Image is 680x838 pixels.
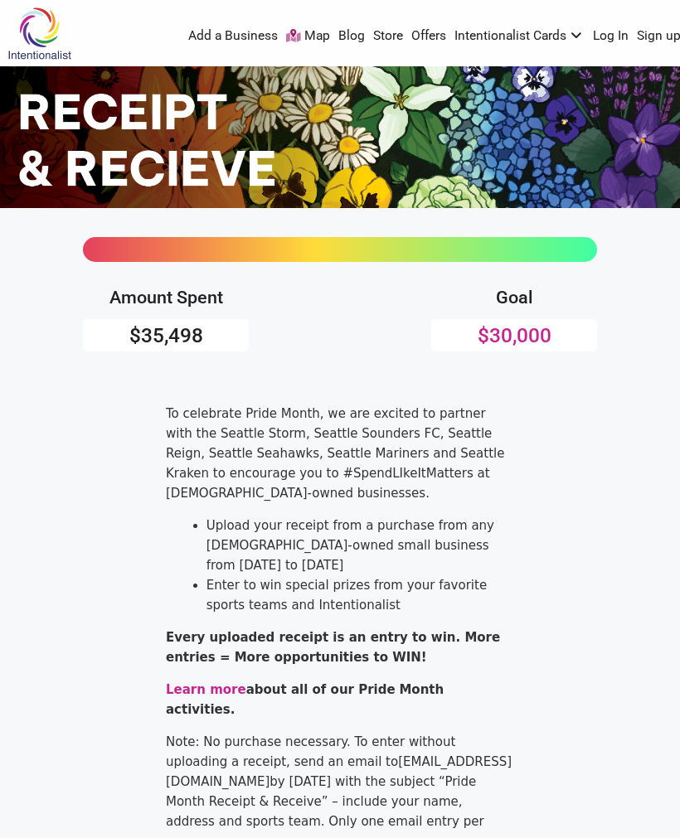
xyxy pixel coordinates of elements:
a: Blog [338,27,365,46]
a: Learn more [166,682,246,697]
a: Offers [411,27,446,46]
strong: about all of our Pride [246,682,396,697]
h3: $30,000 [431,323,597,347]
p: To celebrate Pride Month, we are excited to partner with the Seattle Storm, Seattle Sounders FC, ... [166,404,514,503]
a: Intentionalist Cards [454,27,585,46]
li: Upload your receipt from a purchase from any [DEMOGRAPHIC_DATA]-owned small business from [DATE] ... [206,516,514,575]
a: Log In [593,27,629,46]
li: Enter to win special prizes from your favorite sports teams and Intentionalist [206,575,514,615]
h4: Goal [431,287,597,308]
a: Add a Business [188,27,278,46]
strong: Every uploaded receipt is an entry to win. More entries = More opportunities to WIN! [166,630,500,665]
a: Store [373,27,403,46]
a: Map [286,27,330,46]
h3: $35,498 [83,323,249,347]
h4: Amount Spent [83,287,249,308]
